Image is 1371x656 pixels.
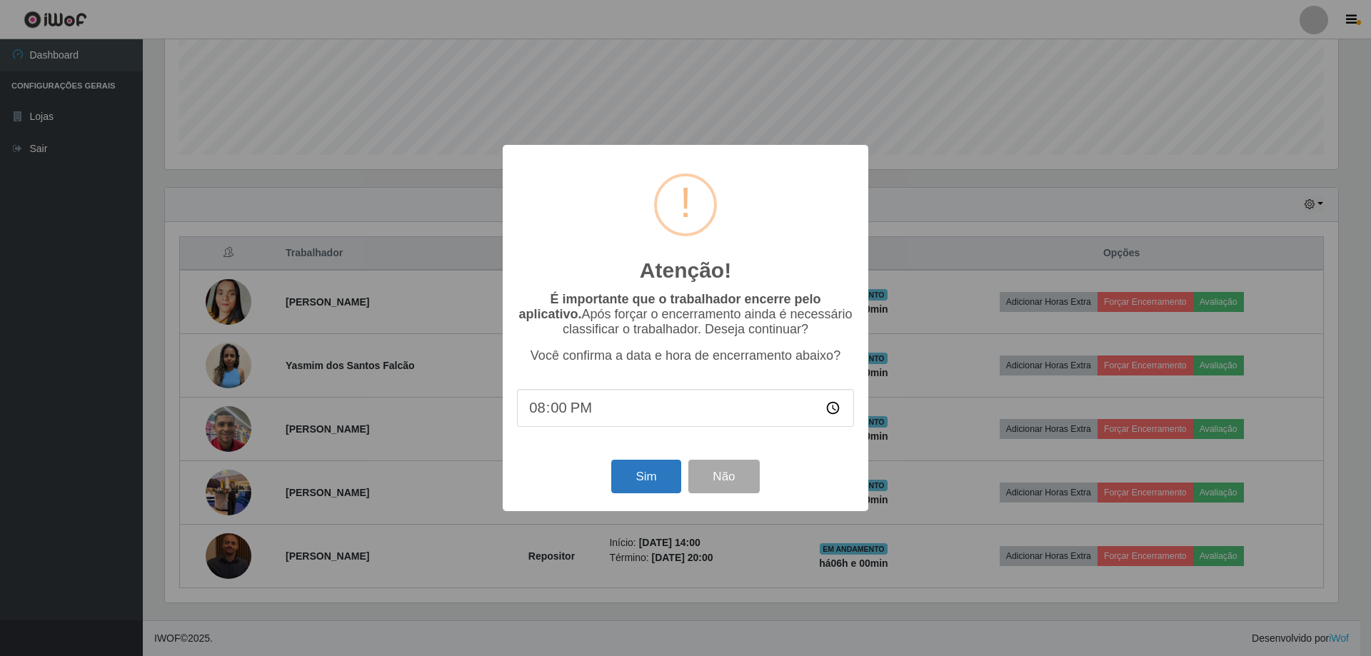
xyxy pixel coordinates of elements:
button: Não [688,460,759,493]
h2: Atenção! [640,258,731,283]
b: É importante que o trabalhador encerre pelo aplicativo. [518,292,820,321]
button: Sim [611,460,681,493]
p: Após forçar o encerramento ainda é necessário classificar o trabalhador. Deseja continuar? [517,292,854,337]
p: Você confirma a data e hora de encerramento abaixo? [517,348,854,363]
